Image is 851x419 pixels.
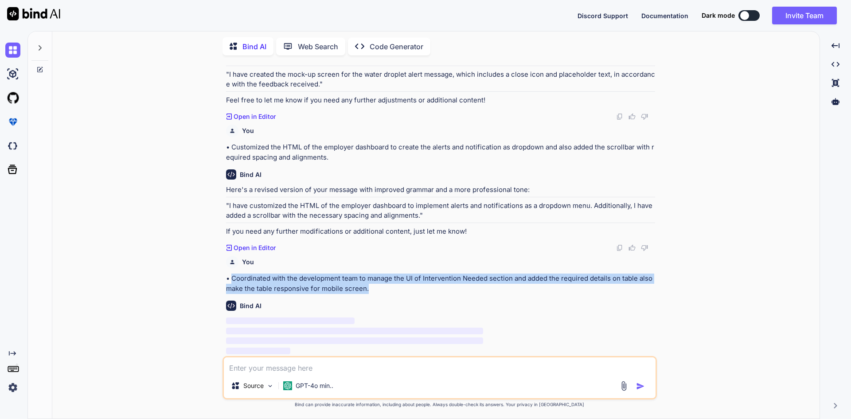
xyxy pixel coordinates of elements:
img: dislike [641,113,648,120]
img: ai-studio [5,67,20,82]
p: Feel free to let me know if you need any further adjustments or additional content! [226,95,655,106]
img: like [628,244,636,251]
h6: You [242,126,254,135]
img: Pick Models [266,382,274,390]
span: ‌ [226,348,290,354]
button: Documentation [641,11,688,20]
img: Bind AI [7,7,60,20]
img: attachment [619,381,629,391]
p: Bind AI [242,41,266,52]
img: premium [5,114,20,129]
p: Web Search [298,41,338,52]
p: "I have customized the HTML of the employer dashboard to implement alerts and notifications as a ... [226,201,655,221]
span: ‌ [226,328,484,334]
p: Bind can provide inaccurate information, including about people. Always double-check its answers.... [223,401,657,408]
h6: You [242,258,254,266]
span: ‌ [226,317,355,324]
button: Discord Support [578,11,628,20]
h6: Bind AI [240,170,262,179]
p: "I have created the mock-up screen for the water droplet alert message, which includes a close ic... [226,70,655,90]
p: • Customized the HTML of the employer dashboard to create the alerts and notification as dropdown... [226,142,655,162]
img: copy [616,244,623,251]
p: GPT-4o min.. [296,381,333,390]
img: githubLight [5,90,20,106]
span: Dark mode [702,11,735,20]
img: darkCloudIdeIcon [5,138,20,153]
img: like [628,113,636,120]
span: ‌ [226,337,484,344]
p: If you need any further modifications or additional content, just let me know! [226,227,655,237]
p: Source [243,381,264,390]
h6: Bind AI [240,302,262,310]
span: Documentation [641,12,688,20]
p: Open in Editor [234,243,276,252]
img: icon [636,382,645,391]
button: Invite Team [772,7,837,24]
p: Open in Editor [234,112,276,121]
img: settings [5,380,20,395]
p: Code Generator [370,41,423,52]
img: dislike [641,244,648,251]
img: chat [5,43,20,58]
img: GPT-4o mini [283,381,292,390]
p: • Coordinated with the development team to manage the UI of Intervention Needed section and added... [226,274,655,294]
img: copy [616,113,623,120]
p: Here's a revised version of your message with improved grammar and a more professional tone: [226,185,655,195]
span: Discord Support [578,12,628,20]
